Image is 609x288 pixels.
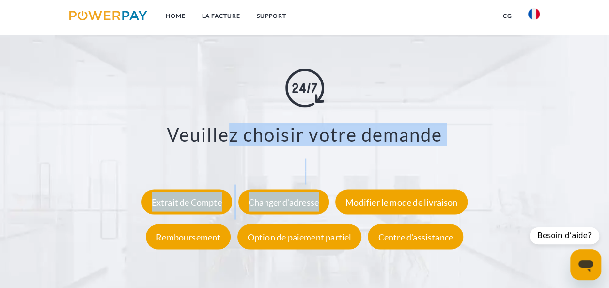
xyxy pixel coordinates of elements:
a: Extrait de Compte [139,197,234,208]
a: Option de paiement partiel [235,232,364,242]
a: Support [249,7,295,25]
a: Changer d'adresse [236,197,331,208]
a: CG [494,7,520,25]
div: Extrait de Compte [141,190,232,215]
a: Centre d'assistance [365,232,465,242]
img: fr [528,8,540,20]
a: Modifier le mode de livraison [333,197,470,208]
div: Besoin d’aide? [530,227,599,244]
div: Modifier le mode de livraison [335,190,468,215]
div: Changer d'adresse [238,190,329,215]
a: Home [157,7,194,25]
iframe: Bouton de lancement de la fenêtre de messagerie, conversation en cours [570,249,601,280]
div: Option de paiement partiel [237,224,362,250]
a: Remboursement [143,232,233,242]
div: Centre d'assistance [368,224,463,250]
a: LA FACTURE [194,7,249,25]
img: logo-powerpay.svg [69,11,147,20]
img: online-shopping.svg [285,69,324,108]
h3: Veuillez choisir votre demande [43,123,566,146]
div: Remboursement [146,224,231,250]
